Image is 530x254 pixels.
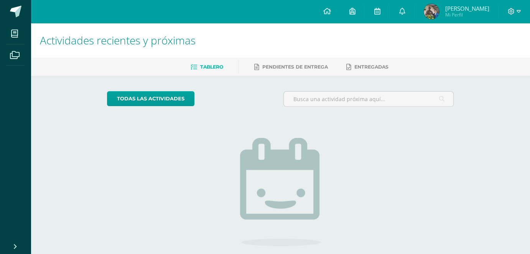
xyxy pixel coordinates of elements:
span: Actividades recientes y próximas [40,33,196,48]
a: Entregadas [346,61,388,73]
span: Tablero [200,64,223,70]
a: Pendientes de entrega [254,61,328,73]
a: todas las Actividades [107,91,194,106]
a: Tablero [191,61,223,73]
span: Mi Perfil [445,11,489,18]
img: 9f0d10eeb98f7228f393c0714d2f0f5b.png [424,4,439,19]
input: Busca una actividad próxima aquí... [284,92,454,107]
span: Pendientes de entrega [262,64,328,70]
img: no_activities.png [240,138,321,246]
span: [PERSON_NAME] [445,5,489,12]
span: Entregadas [354,64,388,70]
